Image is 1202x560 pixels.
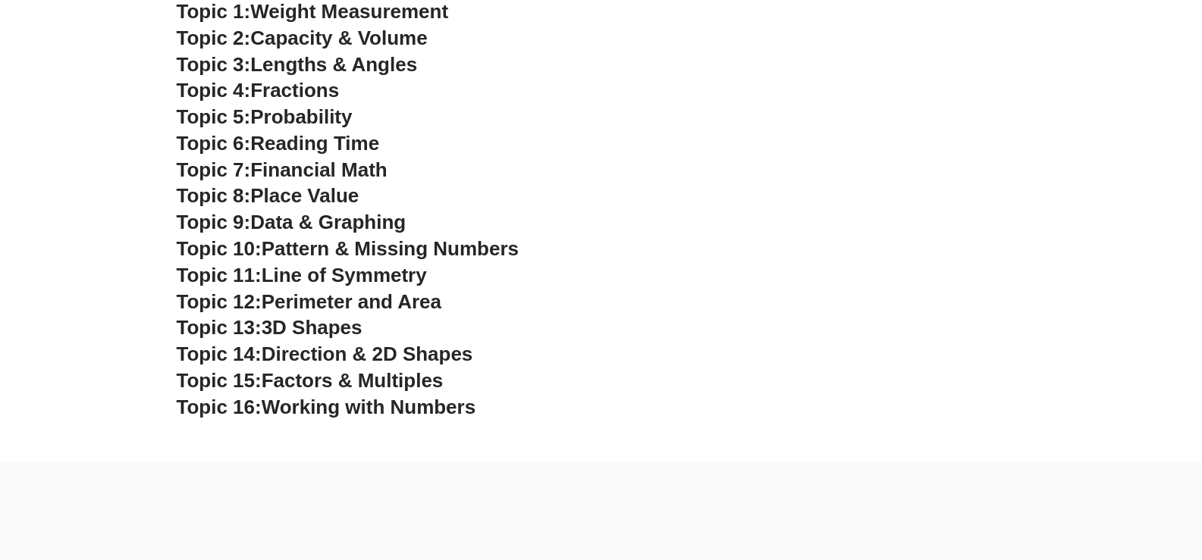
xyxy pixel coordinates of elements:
span: Capacity & Volume [250,27,427,49]
span: Topic 11: [177,264,262,286]
a: Topic 5:Probability [177,105,353,128]
span: Topic 4: [177,79,251,102]
span: Data & Graphing [250,211,406,233]
iframe: Advertisement [220,462,982,556]
span: Topic 5: [177,105,251,128]
span: Topic 6: [177,132,251,155]
span: Direction & 2D Shapes [262,343,473,365]
h3: Year 7 Math Worksheets [177,460,1026,486]
span: Fractions [250,79,339,102]
span: Place Value [250,184,359,207]
a: Topic 12:Perimeter and Area [177,290,441,313]
span: Financial Math [250,158,387,181]
span: Pattern & Missing Numbers [262,237,519,260]
span: Lengths & Angles [250,53,417,76]
a: Topic 11:Line of Symmetry [177,264,427,286]
a: Topic 4:Fractions [177,79,340,102]
a: Topic 8:Place Value [177,184,359,207]
span: Factors & Multiples [262,369,444,392]
a: Topic 16:Working with Numbers [177,396,476,418]
a: Topic 3:Lengths & Angles [177,53,418,76]
span: 3D Shapes [262,316,362,339]
span: Topic 8: [177,184,251,207]
a: Topic 6:Reading Time [177,132,380,155]
a: Topic 2:Capacity & Volume [177,27,428,49]
iframe: Chat Widget [949,389,1202,560]
span: Topic 7: [177,158,251,181]
span: Topic 13: [177,316,262,339]
span: Line of Symmetry [262,264,427,286]
a: Topic 15:Factors & Multiples [177,369,444,392]
span: Reading Time [250,132,379,155]
a: Topic 13:3D Shapes [177,316,362,339]
span: Topic 3: [177,53,251,76]
span: Probability [250,105,352,128]
a: Topic 14:Direction & 2D Shapes [177,343,473,365]
span: Working with Numbers [262,396,475,418]
a: Topic 7:Financial Math [177,158,388,181]
a: Topic 9:Data & Graphing [177,211,406,233]
span: Topic 14: [177,343,262,365]
span: Topic 10: [177,237,262,260]
span: Topic 12: [177,290,262,313]
span: Topic 15: [177,369,262,392]
span: Topic 9: [177,211,251,233]
span: Topic 16: [177,396,262,418]
span: Perimeter and Area [262,290,441,313]
span: Topic 2: [177,27,251,49]
a: Topic 10:Pattern & Missing Numbers [177,237,519,260]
